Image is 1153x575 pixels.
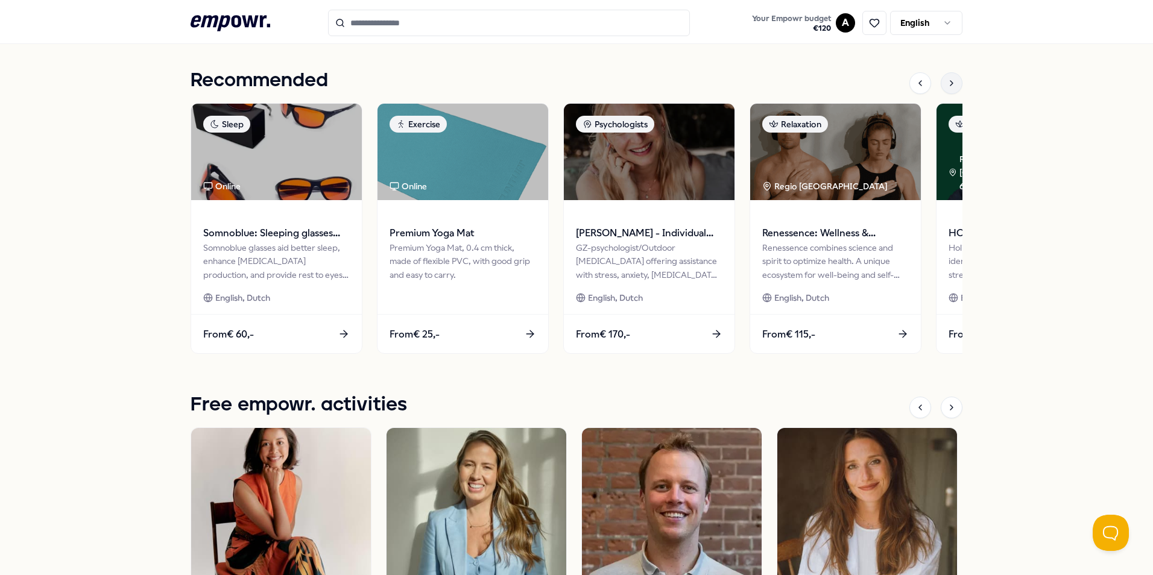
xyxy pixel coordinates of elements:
[949,327,1002,342] span: From € 110,-
[377,104,548,200] img: package image
[750,103,921,354] a: package imageRelaxationRegio [GEOGRAPHIC_DATA] Renessence: Wellness & MindfulnessRenessence combi...
[203,241,350,281] div: Somnoblue glasses aid better sleep, enhance [MEDICAL_DATA] production, and provide rest to eyes a...
[747,10,836,36] a: Your Empowr budget€120
[752,24,831,33] span: € 120
[191,104,362,200] img: package image
[576,225,722,241] span: [PERSON_NAME] - Individual Sessions
[936,103,1108,354] a: package imageRelaxationRegio [GEOGRAPHIC_DATA]/[GEOGRAPHIC_DATA] + 6HOLOS massage therapyHolistic...
[752,14,831,24] span: Your Empowr budget
[762,180,889,193] div: Regio [GEOGRAPHIC_DATA]
[961,291,1016,304] span: English, Dutch
[949,241,1095,281] div: Holistic massage & therapy aids in identifying the underlying causes of stress and other physical...
[203,225,350,241] span: Somnoblue: Sleeping glasses SB-3 Plus
[203,180,241,193] div: Online
[1093,515,1129,551] iframe: Help Scout Beacon - Open
[576,327,630,342] span: From € 170,-
[937,104,1107,200] img: package image
[588,291,643,304] span: English, Dutch
[762,241,909,281] div: Renessence combines science and spirit to optimize health. A unique ecosystem for well-being and ...
[390,327,440,342] span: From € 25,-
[762,225,909,241] span: Renessence: Wellness & Mindfulness
[203,116,250,133] div: Sleep
[328,10,690,36] input: Search for products, categories or subcategories
[390,180,427,193] div: Online
[390,241,536,281] div: Premium Yoga Mat, 0.4 cm thick, made of flexible PVC, with good grip and easy to carry.
[836,13,855,33] button: A
[750,104,921,200] img: package image
[949,225,1095,241] span: HOLOS massage therapy
[390,225,536,241] span: Premium Yoga Mat
[750,11,833,36] button: Your Empowr budget€120
[762,327,815,342] span: From € 115,-
[390,116,447,133] div: Exercise
[377,103,549,354] a: package imageExerciseOnlinePremium Yoga MatPremium Yoga Mat, 0.4 cm thick, made of flexible PVC, ...
[564,104,734,200] img: package image
[215,291,270,304] span: English, Dutch
[576,116,654,133] div: Psychologists
[203,327,254,342] span: From € 60,-
[563,103,735,354] a: package imagePsychologists[PERSON_NAME] - Individual SessionsGZ-psychologist/Outdoor [MEDICAL_DAT...
[576,241,722,281] div: GZ-psychologist/Outdoor [MEDICAL_DATA] offering assistance with stress, anxiety, [MEDICAL_DATA], ...
[191,103,362,354] a: package imageSleepOnlineSomnoblue: Sleeping glasses SB-3 PlusSomnoblue glasses aid better sleep, ...
[949,152,1148,193] div: Regio [GEOGRAPHIC_DATA]/[GEOGRAPHIC_DATA] + 6
[191,390,407,420] h1: Free empowr. activities
[191,66,328,96] h1: Recommended
[762,116,828,133] div: Relaxation
[774,291,829,304] span: English, Dutch
[949,116,1014,133] div: Relaxation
